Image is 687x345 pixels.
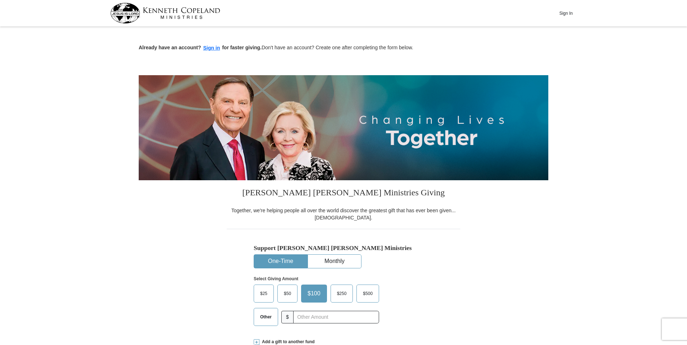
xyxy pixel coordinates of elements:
span: $100 [304,288,324,299]
span: $500 [359,288,376,299]
span: $250 [333,288,350,299]
span: $ [281,311,294,323]
img: kcm-header-logo.svg [110,3,220,23]
p: Don't have an account? Create one after completing the form below. [139,44,548,52]
div: Together, we're helping people all over the world discover the greatest gift that has ever been g... [227,207,460,221]
button: Sign In [555,8,577,19]
button: Sign in [201,44,222,52]
strong: Already have an account? for faster giving. [139,45,262,50]
button: One-Time [254,255,307,268]
input: Other Amount [293,311,379,323]
span: Other [257,312,275,322]
h3: [PERSON_NAME] [PERSON_NAME] Ministries Giving [227,180,460,207]
span: $25 [257,288,271,299]
span: Add a gift to another fund [259,339,315,345]
span: $50 [280,288,295,299]
strong: Select Giving Amount [254,276,298,281]
h5: Support [PERSON_NAME] [PERSON_NAME] Ministries [254,244,433,252]
button: Monthly [308,255,361,268]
